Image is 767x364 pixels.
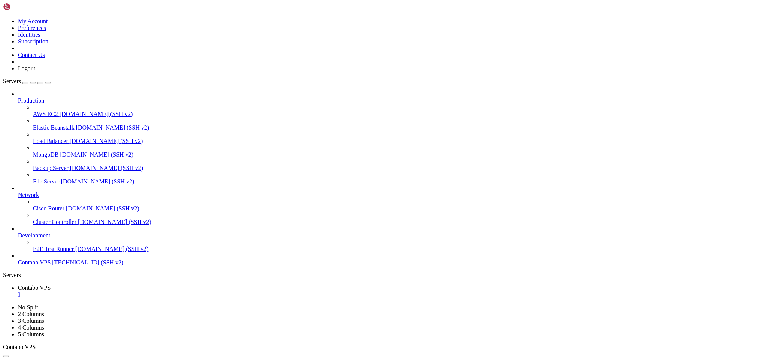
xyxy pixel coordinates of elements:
[52,259,123,266] span: [TECHNICAL_ID] (SSH v2)
[18,31,40,38] a: Identities
[33,131,764,145] li: Load Balancer [DOMAIN_NAME] (SSH v2)
[18,232,764,239] a: Development
[75,246,149,252] span: [DOMAIN_NAME] (SSH v2)
[33,178,60,185] span: File Server
[33,138,68,144] span: Load Balancer
[3,79,668,86] x-row: Detectors (total = 5):
[33,205,764,212] a: Cisco Router [DOMAIN_NAME] (SSH v2)
[33,246,74,252] span: E2E Test Runner
[3,219,668,226] x-row: tg_send(" TS booted (backup send)") # fallback path
[18,311,44,317] a: 2 Columns
[66,205,139,212] span: [DOMAIN_NAME] (SSH v2)
[33,213,39,219] span: ✅
[3,78,51,84] a: Servers
[3,3,46,10] img: Shellngn
[33,145,764,158] li: MongoDB [DOMAIN_NAME] (SSH v2)
[3,200,668,207] x-row: tg_ping(f" Trade Seeker started | {len(syms)} syms | TFs: {tfs}")
[70,165,143,171] span: [DOMAIN_NAME] (SSH v2)
[3,28,668,35] x-row: [DATE] 03:06:40 vmi2776932 systemd[1]:
[3,3,668,9] x-row: [DATE] 03:06:35 vmi2776932 systemd[1]:
[33,138,764,145] a: Load Balancer [DOMAIN_NAME] (SSH v2)
[3,22,668,28] x-row: [DATE] 03:06:40 vmi2776932 systemd[1]:
[3,111,668,118] x-row: 5) EMA Momentum Cross (UP/DOWN)
[33,239,764,252] li: E2E Test Runner [DOMAIN_NAME] (SSH v2)
[3,309,668,315] x-row: root@vmi2776932:~/trade-seeker#
[33,151,764,158] a: MongoDB [DOMAIN_NAME] (SSH v2)
[3,54,668,60] x-row: #!/usr/bin/env python3
[3,169,668,175] x-row: import os, sys, time, json
[3,105,668,111] x-row: 4) Breakdown Down
[76,124,149,131] span: [DOMAIN_NAME] (SSH v2)
[33,219,764,225] a: Cluster Controller [DOMAIN_NAME] (SSH v2)
[3,302,668,309] x-row: run()
[33,124,764,131] a: Elastic Beanstalk [DOMAIN_NAME] (SSH v2)
[18,91,764,185] li: Production
[3,232,668,239] x-row: while True:
[3,258,668,264] x-row: print("bye")
[18,304,38,310] a: No Split
[18,65,35,72] a: Logout
[3,137,668,143] x-row: - Hot-reloads config.yaml on change.
[33,219,76,225] span: Cluster Controller
[33,158,764,172] li: Backup Server [DOMAIN_NAME] (SSH v2)
[117,28,273,34] span: tradeseeker.service: Failed with result 'exit-code'.
[3,245,668,251] x-row: poll_once(syms)
[18,232,50,239] span: Development
[18,291,764,298] div: 
[18,259,51,266] span: Contabo VPS
[33,178,764,185] a: File Server [DOMAIN_NAME] (SSH v2)
[117,22,330,28] span: tradeseeker.service: Main process exited, code=exited, status=1/FAILURE
[3,92,668,98] x-row: 2) Dump spike
[18,324,44,331] a: 4 Columns
[3,283,668,289] x-row: time.sleep(5) # idle; hot-reload handled by mtime check
[18,38,48,45] a: Subscription
[33,200,39,207] span: ✅
[104,309,107,315] div: (32, 48)
[3,35,668,41] x-row: root@vmi2776932:~/trade-seeker# head -20 main.py
[3,277,668,283] x-row: print(f"[LOOP] {e}")
[30,219,36,226] span: 🟢
[18,192,764,198] a: Network
[3,344,36,350] span: Contabo VPS
[18,18,48,24] a: My Account
[33,205,64,212] span: Cisco Router
[18,25,46,31] a: Preferences
[18,331,44,337] a: 5 Columns
[60,111,133,117] span: [DOMAIN_NAME] (SSH v2)
[33,111,764,118] a: AWS EC2 [DOMAIN_NAME] (SSH v2)
[3,272,764,279] div: Servers
[33,165,764,172] a: Backup Server [DOMAIN_NAME] (SSH v2)
[61,178,134,185] span: [DOMAIN_NAME] (SSH v2)
[33,212,764,225] li: Cluster Controller [DOMAIN_NAME] (SSH v2)
[18,97,764,104] a: Production
[3,98,668,105] x-row: 3) Breakout Up
[18,97,44,104] span: Production
[3,60,668,67] x-row: """
[70,138,143,144] span: [DOMAIN_NAME] (SSH v2)
[18,285,764,298] a: Contabo VPS
[3,181,668,188] x-row: syms = fetch_usdt_symbols()
[3,207,150,213] span: print("[BOOT] sending startup ping…", flush=True)
[33,118,764,131] li: Elastic Beanstalk [DOMAIN_NAME] (SSH v2)
[18,185,764,225] li: Network
[3,124,668,130] x-row: Design:
[3,296,668,302] x-row: if __name__ == "__main__":
[33,165,69,171] span: Backup Server
[33,111,58,117] span: AWS EC2
[18,225,764,252] li: Development
[3,175,668,181] x-row: from datetime import datetime
[3,9,668,16] x-row: [DATE] 03:06:40 vmi2776932 systemd[1]: tradeseeker.service: Scheduled restart job, restart counte...
[3,251,668,258] x-row: except KeyboardInterrupt:
[3,16,668,22] x-row: [DATE] 03:06:40 vmi2776932 systemd[1]: Started tradeseeker.service - Trade Seeker (Multi-Rule Bin...
[3,188,668,194] x-row: tfs = list((cfg("timeframes", {}) or {}).keys())
[18,285,51,291] span: Contabo VPS
[3,156,668,162] x-row: """
[3,86,668,92] x-row: 1) Pump spike
[60,151,133,158] span: [DOMAIN_NAME] (SSH v2)
[3,264,668,270] x-row: break
[33,172,764,185] li: File Server [DOMAIN_NAME] (SSH v2)
[33,151,58,158] span: MongoDB
[33,124,75,131] span: Elastic Beanstalk
[3,213,668,219] x-row: tg_ping(f" Trade Seeker started | {len(syms)} syms | TFs: {tfs}")
[33,198,764,212] li: Cisco Router [DOMAIN_NAME] (SSH v2)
